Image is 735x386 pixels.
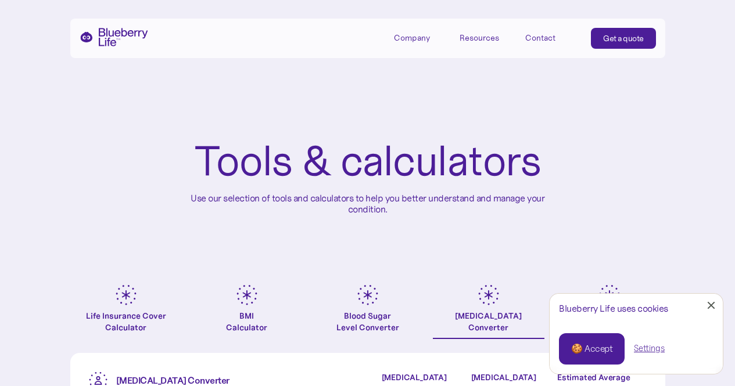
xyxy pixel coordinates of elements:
[336,310,399,333] div: Blood Sugar Level Converter
[460,28,512,47] div: Resources
[700,294,723,317] a: Close Cookie Popup
[571,342,612,355] div: 🍪 Accept
[394,28,446,47] div: Company
[80,28,148,46] a: home
[603,33,644,44] div: Get a quote
[525,28,578,47] a: Contact
[182,193,554,215] p: Use our selection of tools and calculators to help you better understand and manage your condition.
[559,303,714,314] div: Blueberry Life uses cookies
[460,33,499,43] div: Resources
[194,139,541,183] h1: Tools & calculators
[525,33,555,43] div: Contact
[559,333,625,365] a: 🍪 Accept
[634,342,665,355] a: Settings
[116,374,230,386] strong: [MEDICAL_DATA] Converter
[554,284,665,339] a: BMRCalculator
[70,310,182,333] div: Life Insurance Cover Calculator
[191,284,303,339] a: BMICalculator
[70,284,182,339] a: Life Insurance Cover Calculator
[312,284,424,339] a: Blood SugarLevel Converter
[455,310,522,333] div: [MEDICAL_DATA] Converter
[433,284,544,339] a: [MEDICAL_DATA]Converter
[394,33,430,43] div: Company
[591,28,656,49] a: Get a quote
[226,310,267,333] div: BMI Calculator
